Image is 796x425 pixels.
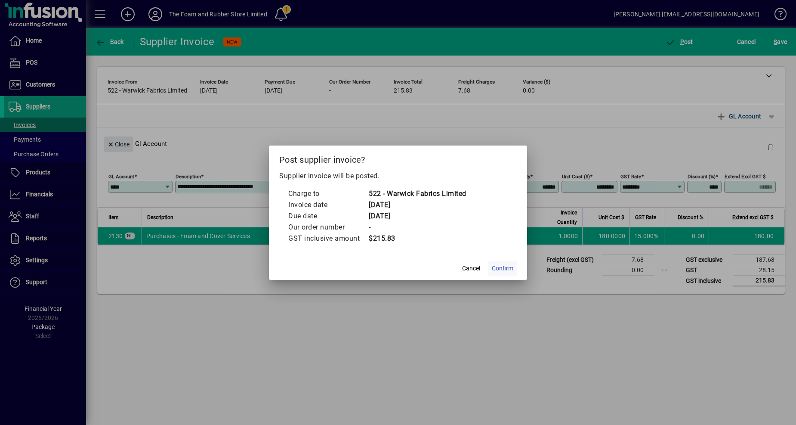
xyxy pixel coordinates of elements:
button: Confirm [488,261,517,276]
p: Supplier invoice will be posted. [279,171,517,181]
td: [DATE] [368,211,466,222]
td: Our order number [288,222,368,233]
td: Due date [288,211,368,222]
span: Cancel [462,264,480,273]
td: Invoice date [288,199,368,211]
span: Confirm [492,264,513,273]
td: - [368,222,466,233]
td: [DATE] [368,199,466,211]
td: 522 - Warwick Fabrics Limited [368,188,466,199]
h2: Post supplier invoice? [269,146,527,171]
td: Charge to [288,188,368,199]
td: $215.83 [368,233,466,244]
button: Cancel [457,261,485,276]
td: GST inclusive amount [288,233,368,244]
